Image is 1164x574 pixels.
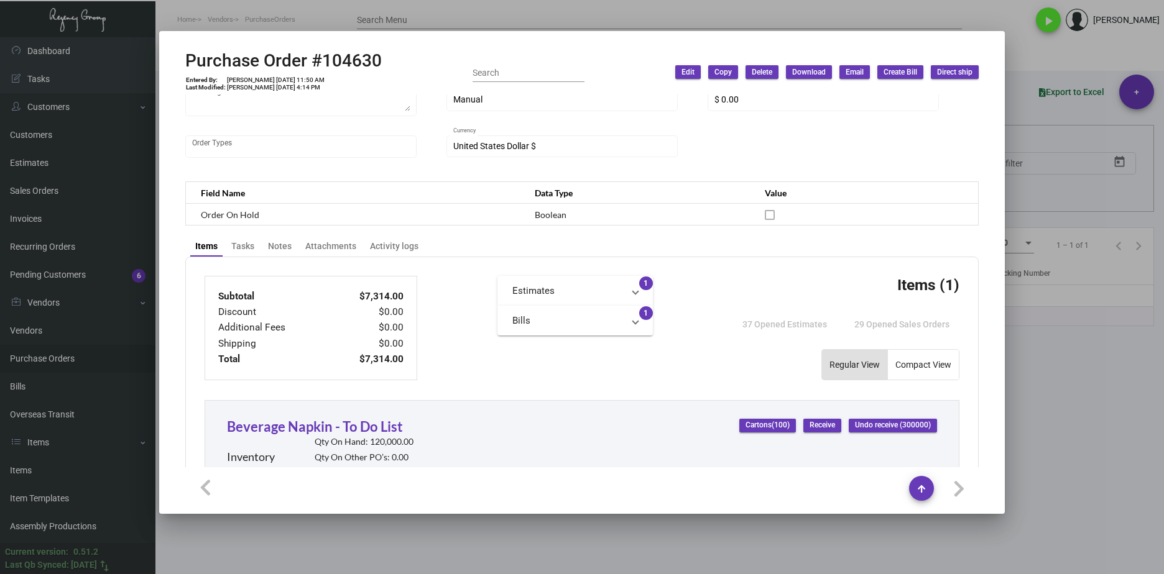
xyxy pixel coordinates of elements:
td: Total [218,352,330,367]
th: Field Name [186,182,523,204]
td: Discount [218,304,330,320]
button: 29 Opened Sales Orders [844,313,959,335]
mat-expansion-panel-header: Bills [497,306,653,335]
span: Create Bill [884,67,917,78]
td: Subtotal [218,289,330,304]
td: $0.00 [330,304,404,320]
h2: Inventory [227,450,275,464]
td: $0.00 [330,320,404,335]
button: Delete [746,65,778,79]
span: Order On Hold [201,209,259,220]
td: Shipping [218,336,330,352]
th: Data Type [522,182,752,204]
td: $0.00 [330,336,404,352]
td: $7,314.00 [330,289,404,304]
td: [PERSON_NAME] [DATE] 4:14 PM [226,84,325,91]
div: Tasks [231,240,254,253]
button: Receive [803,419,841,432]
div: Last Qb Synced: [DATE] [5,558,97,572]
h3: Items (1) [897,276,959,294]
h2: Qty On Other PO’s: 0.00 [315,452,413,463]
h2: Qty On Hand: 120,000.00 [315,437,413,447]
th: Value [752,182,978,204]
td: Entered By: [185,76,226,84]
td: Additional Fees [218,320,330,335]
button: Cartons(100) [739,419,796,432]
span: Copy [714,67,732,78]
span: Boolean [535,209,566,220]
div: 0.51.2 [73,545,98,558]
button: Edit [675,65,701,79]
button: Download [786,65,832,79]
button: Copy [708,65,738,79]
mat-panel-title: Bills [512,314,623,328]
span: (100) [772,421,790,430]
button: Create Bill [877,65,923,79]
mat-panel-title: Estimates [512,284,623,298]
button: 37 Opened Estimates [732,313,837,335]
button: Email [839,65,870,79]
span: Delete [752,67,772,78]
span: Receive [810,420,835,430]
span: Email [846,67,864,78]
a: Beverage Napkin - To Do List [227,418,403,435]
td: Last Modified: [185,84,226,91]
button: Undo receive (300000) [849,419,937,432]
div: Notes [268,240,292,253]
span: Cartons [746,420,790,430]
mat-expansion-panel-header: Estimates [497,276,653,306]
span: Download [792,67,826,78]
span: 29 Opened Sales Orders [854,319,949,329]
div: Current version: [5,545,68,558]
h2: Purchase Order #104630 [185,50,382,71]
button: Compact View [888,350,959,380]
button: Regular View [822,350,887,380]
td: $7,314.00 [330,352,404,367]
span: 37 Opened Estimates [742,319,827,329]
span: Direct ship [937,67,972,78]
span: Edit [681,67,695,78]
span: Manual [453,94,483,104]
button: Direct ship [931,65,979,79]
div: Activity logs [370,240,418,253]
span: Undo receive (300000) [855,420,931,430]
div: Attachments [305,240,356,253]
td: [PERSON_NAME] [DATE] 11:50 AM [226,76,325,84]
div: Items [195,240,218,253]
